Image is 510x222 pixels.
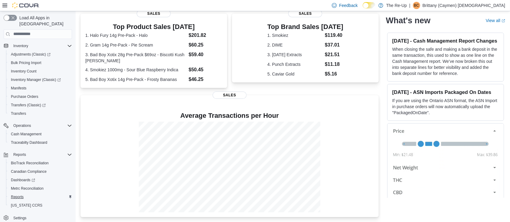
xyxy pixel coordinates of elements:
[423,2,505,9] p: Brittany (Caymen) [DEMOGRAPHIC_DATA]
[8,168,72,175] span: Canadian Compliance
[6,92,74,101] button: Purchase Orders
[8,159,51,167] a: BioTrack Reconciliation
[137,10,171,17] span: Sales
[11,132,41,137] span: Cash Management
[13,123,31,128] span: Operations
[11,77,61,82] span: Inventory Manager (Classic)
[325,32,343,39] dd: $119.40
[8,93,41,100] a: Purchase Orders
[11,60,41,65] span: Bulk Pricing Import
[189,32,222,39] dd: $201.82
[11,103,46,108] span: Transfers (Classic)
[8,59,72,66] span: Bulk Pricing Import
[11,122,72,129] span: Operations
[189,51,222,58] dd: $59.40
[6,84,74,92] button: Manifests
[8,202,72,209] span: Washington CCRS
[17,15,72,27] span: Load All Apps in [GEOGRAPHIC_DATA]
[8,176,38,184] a: Dashboards
[11,214,72,221] span: Settings
[11,42,31,50] button: Inventory
[6,201,74,210] button: [US_STATE] CCRS
[6,184,74,193] button: Metrc Reconciliation
[8,85,29,92] a: Manifests
[267,52,322,58] dt: 3. [DATE] Extracts
[85,32,186,38] dt: 1. Halo Fury 14g Pre-Pack - Halo
[11,195,24,199] span: Reports
[11,151,28,158] button: Reports
[11,140,47,145] span: Traceabilty Dashboard
[11,122,34,129] button: Operations
[6,138,74,147] button: Traceabilty Dashboard
[392,38,499,44] h3: [DATE] - Cash Management Report Changes
[502,19,505,23] svg: External link
[325,41,343,49] dd: $37.01
[6,130,74,138] button: Cash Management
[325,70,343,78] dd: $5.16
[11,111,26,116] span: Transfers
[11,94,38,99] span: Purchase Orders
[409,2,410,9] p: |
[8,168,49,175] a: Canadian Compliance
[6,101,74,109] a: Transfers (Classic)
[85,76,186,82] dt: 5. Bad Boy Xotix 14g Pre-Pack - Frosty Bananas
[11,69,37,74] span: Inventory Count
[413,2,420,9] div: Brittany (Caymen) Christian
[8,110,72,117] span: Transfers
[11,169,47,174] span: Canadian Compliance
[8,159,72,167] span: BioTrack Reconciliation
[85,52,186,64] dt: 3. Bad Boy Xotix 28g Pre-Pack $69oz - Biscotti Kush [PERSON_NAME]
[267,42,322,48] dt: 2. DIME
[8,85,72,92] span: Manifests
[1,150,74,159] button: Reports
[339,2,358,8] span: Feedback
[6,50,74,59] a: Adjustments (Classic)
[6,76,74,84] a: Inventory Manager (Classic)
[12,2,39,8] img: Cova
[8,130,72,138] span: Cash Management
[8,101,72,109] span: Transfers (Classic)
[363,8,363,9] span: Dark Mode
[8,76,63,83] a: Inventory Manager (Classic)
[6,67,74,76] button: Inventory Count
[11,203,42,208] span: [US_STATE] CCRS
[13,216,26,220] span: Settings
[386,16,430,25] h2: What's new
[8,139,72,146] span: Traceabilty Dashboard
[392,98,499,116] p: If you are using the Ontario ASN format, the ASN Import in purchase orders will now automatically...
[8,101,48,109] a: Transfers (Classic)
[8,130,44,138] a: Cash Management
[11,52,51,57] span: Adjustments (Classic)
[267,23,343,31] h3: Top Brand Sales [DATE]
[13,152,26,157] span: Reports
[392,46,499,76] p: When closing the safe and making a bank deposit in the same transaction, this used to show as one...
[8,93,72,100] span: Purchase Orders
[6,59,74,67] button: Bulk Pricing Import
[486,18,505,23] a: View allExternal link
[1,213,74,222] button: Settings
[267,61,322,67] dt: 4. Punch Extracts
[6,193,74,201] button: Reports
[189,66,222,73] dd: $50.45
[8,51,72,58] span: Adjustments (Classic)
[267,71,322,77] dt: 5. Caviar Gold
[8,76,72,83] span: Inventory Manager (Classic)
[6,159,74,167] button: BioTrack Reconciliation
[11,86,26,91] span: Manifests
[8,68,72,75] span: Inventory Count
[8,110,28,117] a: Transfers
[6,109,74,118] button: Transfers
[213,92,247,99] span: Sales
[325,61,343,68] dd: $11.18
[386,2,407,9] p: The Re-Up
[11,42,72,50] span: Inventory
[267,32,322,38] dt: 1. Smokiez
[11,161,49,166] span: BioTrack Reconciliation
[8,185,72,192] span: Metrc Reconciliation
[6,167,74,176] button: Canadian Compliance
[85,67,186,73] dt: 4. Smokiez 1000mg - Sour Blue Raspberry Indica
[8,193,72,201] span: Reports
[8,202,45,209] a: [US_STATE] CCRS
[288,10,322,17] span: Sales
[85,23,222,31] h3: Top Product Sales [DATE]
